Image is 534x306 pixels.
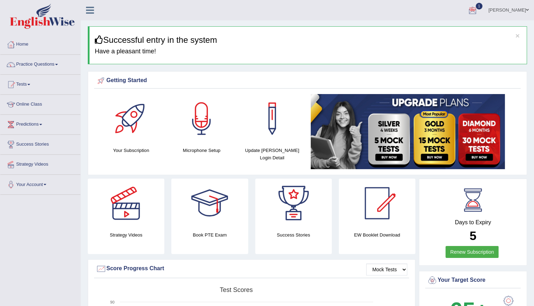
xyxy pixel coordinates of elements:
[171,231,248,239] h4: Book PTE Exam
[95,35,521,45] h3: Successful entry in the system
[170,147,233,154] h4: Microphone Setup
[99,147,163,154] h4: Your Subscription
[96,75,519,86] div: Getting Started
[427,219,519,226] h4: Days to Expiry
[0,135,80,152] a: Success Stories
[220,286,253,293] tspan: Test scores
[95,48,521,55] h4: Have a pleasant time!
[88,231,164,239] h4: Strategy Videos
[476,3,483,9] span: 1
[255,231,332,239] h4: Success Stories
[0,155,80,172] a: Strategy Videos
[311,94,505,169] img: small5.jpg
[110,300,114,304] text: 90
[0,75,80,92] a: Tests
[0,55,80,72] a: Practice Questions
[96,264,407,274] div: Score Progress Chart
[427,275,519,286] div: Your Target Score
[240,147,304,161] h4: Update [PERSON_NAME] Login Detail
[0,115,80,132] a: Predictions
[446,246,499,258] a: Renew Subscription
[339,231,415,239] h4: EW Booklet Download
[0,175,80,192] a: Your Account
[0,95,80,112] a: Online Class
[469,229,476,242] b: 5
[515,32,520,39] button: ×
[0,35,80,52] a: Home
